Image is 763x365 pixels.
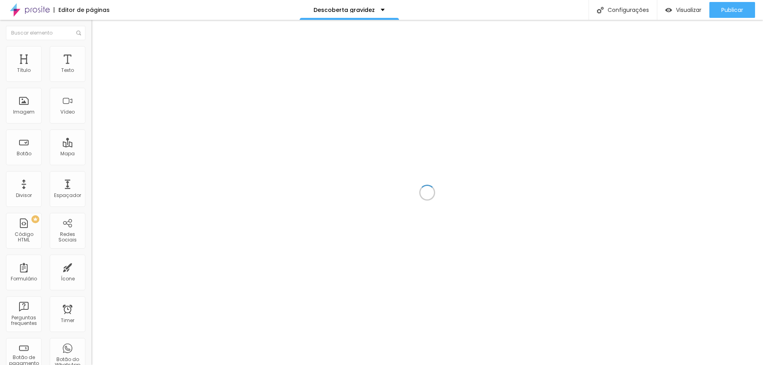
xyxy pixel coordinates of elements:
div: Redes Sociais [52,232,83,243]
div: Imagem [13,109,35,115]
img: Icone [597,7,604,14]
div: Timer [61,318,74,323]
button: Publicar [709,2,755,18]
button: Visualizar [657,2,709,18]
div: Vídeo [60,109,75,115]
div: Título [17,68,31,73]
div: Editor de páginas [54,7,110,13]
div: Divisor [16,193,32,198]
div: Perguntas frequentes [8,315,39,326]
input: Buscar elemento [6,26,85,40]
span: Publicar [721,7,743,13]
div: Ícone [61,276,75,282]
p: Descoberta gravidez [314,7,375,13]
span: Visualizar [676,7,701,13]
img: view-1.svg [665,7,672,14]
div: Texto [61,68,74,73]
img: Icone [76,31,81,35]
div: Espaçador [54,193,81,198]
div: Formulário [11,276,37,282]
div: Código HTML [8,232,39,243]
div: Mapa [60,151,75,156]
div: Botão [17,151,31,156]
